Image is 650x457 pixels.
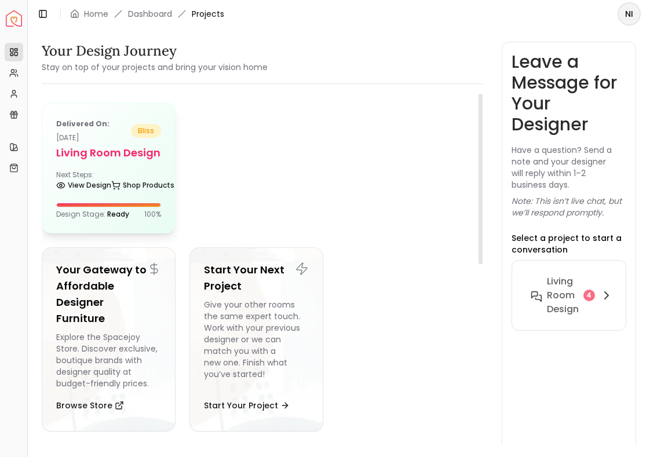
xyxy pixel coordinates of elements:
[192,8,224,20] span: Projects
[42,61,268,73] small: Stay on top of your projects and bring your vision home
[56,145,161,161] h5: Living Room design
[56,177,111,193] a: View Design
[144,210,161,219] p: 100 %
[512,232,627,255] p: Select a project to start a conversation
[56,170,161,193] div: Next Steps:
[204,299,309,389] div: Give your other rooms the same expert touch. Work with your previous designer or we can match you...
[618,2,641,25] button: NI
[6,10,22,27] img: Spacejoy Logo
[56,210,129,219] p: Design Stage:
[56,117,131,145] p: [DATE]
[128,8,172,20] a: Dashboard
[56,394,124,417] button: Browse Store
[107,209,129,219] span: Ready
[111,177,174,193] a: Shop Products
[6,10,22,27] a: Spacejoy
[521,270,623,321] button: Living Room design4
[131,124,161,138] span: bliss
[547,275,579,316] h6: Living Room design
[204,262,309,294] h5: Start Your Next Project
[512,52,627,135] h3: Leave a Message for Your Designer
[42,42,268,60] h3: Your Design Journey
[512,144,627,191] p: Have a question? Send a note and your designer will reply within 1–2 business days.
[70,8,224,20] nav: breadcrumb
[56,119,109,129] b: Delivered on:
[583,290,595,301] div: 4
[56,331,161,389] div: Explore the Spacejoy Store. Discover exclusive, boutique brands with designer quality at budget-f...
[619,3,640,24] span: NI
[56,262,161,327] h5: Your Gateway to Affordable Designer Furniture
[42,247,176,432] a: Your Gateway to Affordable Designer FurnitureExplore the Spacejoy Store. Discover exclusive, bout...
[84,8,108,20] a: Home
[512,195,627,218] p: Note: This isn’t live chat, but we’ll respond promptly.
[204,394,290,417] button: Start Your Project
[189,247,323,432] a: Start Your Next ProjectGive your other rooms the same expert touch. Work with your previous desig...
